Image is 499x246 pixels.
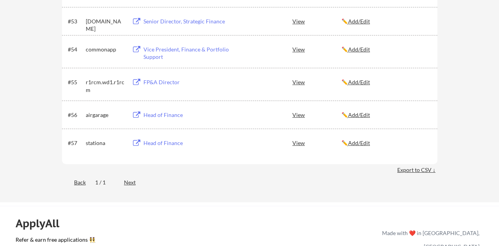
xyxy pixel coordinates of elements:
[95,179,115,186] div: 1 / 1
[86,46,125,53] div: commonapp
[342,111,430,119] div: ✏️
[68,18,83,25] div: #53
[143,46,240,61] div: Vice President, Finance & Portfolio Support
[86,139,125,147] div: stationa
[86,18,125,33] div: [DOMAIN_NAME]
[143,18,240,25] div: Senior Director, Strategic Finance
[348,79,370,85] u: Add/Edit
[292,75,342,89] div: View
[124,179,145,186] div: Next
[348,18,370,25] u: Add/Edit
[143,139,240,147] div: Head of Finance
[86,111,125,119] div: airgarage
[292,14,342,28] div: View
[397,166,437,174] div: Export to CSV ↓
[68,78,83,86] div: #55
[348,140,370,146] u: Add/Edit
[62,179,86,186] div: Back
[342,78,430,86] div: ✏️
[342,18,430,25] div: ✏️
[16,237,219,245] a: Refer & earn free applications 👯‍♀️
[348,111,370,118] u: Add/Edit
[342,46,430,53] div: ✏️
[143,78,240,86] div: FP&A Director
[16,217,68,230] div: ApplyAll
[86,78,125,94] div: r1rcm.wd1.r1rcm
[68,139,83,147] div: #57
[143,111,240,119] div: Head of Finance
[292,136,342,150] div: View
[342,139,430,147] div: ✏️
[68,46,83,53] div: #54
[292,108,342,122] div: View
[292,42,342,56] div: View
[348,46,370,53] u: Add/Edit
[68,111,83,119] div: #56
